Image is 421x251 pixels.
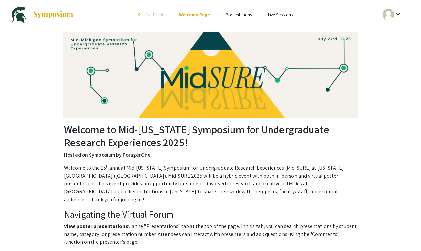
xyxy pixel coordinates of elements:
[63,32,358,118] img: Mid-Michigan Symposium for Undergraduate Research Experiences 2025
[64,123,357,148] h2: Welcome to Mid-[US_STATE] Symposium for Undergraduate Research Experiences 2025!
[5,222,28,246] iframe: Chat
[145,12,163,18] span: Exit Event
[138,13,142,17] div: arrow_back_ios
[64,209,357,220] h3: Navigating the Virtual Forum
[64,223,128,230] strong: View poster presentations
[226,12,252,18] a: Presentations
[179,12,210,18] a: Welcome Page
[64,164,357,203] p: Welcome to the 15 annual Mid-[US_STATE] Symposium for Undergraduate Research Experiences (Mid-SUR...
[64,151,357,159] p: Hosted on Symposium by ForagerOne
[106,164,110,169] sup: th
[268,12,293,18] a: Live Sessions
[394,10,402,18] mat-icon: Expand account dropdown
[12,7,74,23] a: Mid-Michigan Symposium for Undergraduate Research Experiences 2025
[12,7,26,23] img: Mid-Michigan Symposium for Undergraduate Research Experiences 2025
[376,7,409,22] button: Expand account dropdown
[33,11,74,19] img: Symposium by ForagerOne
[64,222,357,246] p: via the "Presentations" tab at the top of the page. In this tab, you can search presentations by ...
